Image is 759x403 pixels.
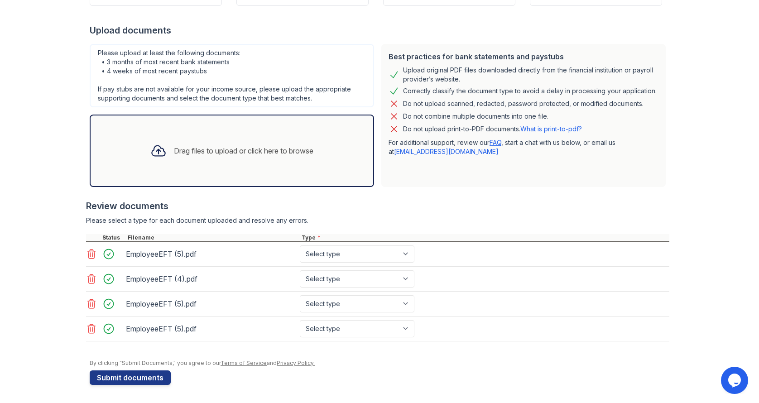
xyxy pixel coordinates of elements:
div: Do not upload scanned, redacted, password protected, or modified documents. [403,98,644,109]
div: Drag files to upload or click here to browse [174,145,313,156]
div: Upload documents [90,24,669,37]
div: Filename [126,234,300,241]
a: [EMAIL_ADDRESS][DOMAIN_NAME] [394,148,499,155]
div: EmployeeEFT (5).pdf [126,247,296,261]
div: Please upload at least the following documents: • 3 months of most recent bank statements • 4 wee... [90,44,374,107]
p: For additional support, review our , start a chat with us below, or email us at [389,138,658,156]
div: Upload original PDF files downloaded directly from the financial institution or payroll provider’... [403,66,658,84]
iframe: chat widget [721,367,750,394]
div: EmployeeEFT (4).pdf [126,272,296,286]
p: Do not upload print-to-PDF documents. [403,125,582,134]
button: Submit documents [90,370,171,385]
a: What is print-to-pdf? [520,125,582,133]
div: By clicking "Submit Documents," you agree to our and [90,360,669,367]
div: Type [300,234,669,241]
div: Please select a type for each document uploaded and resolve any errors. [86,216,669,225]
div: Do not combine multiple documents into one file. [403,111,548,122]
div: Best practices for bank statements and paystubs [389,51,658,62]
div: Status [101,234,126,241]
a: FAQ [490,139,501,146]
a: Terms of Service [221,360,267,366]
div: EmployeeEFT (5).pdf [126,321,296,336]
a: Privacy Policy. [277,360,315,366]
div: Correctly classify the document type to avoid a delay in processing your application. [403,86,657,96]
div: EmployeeEFT (5).pdf [126,297,296,311]
div: Review documents [86,200,669,212]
